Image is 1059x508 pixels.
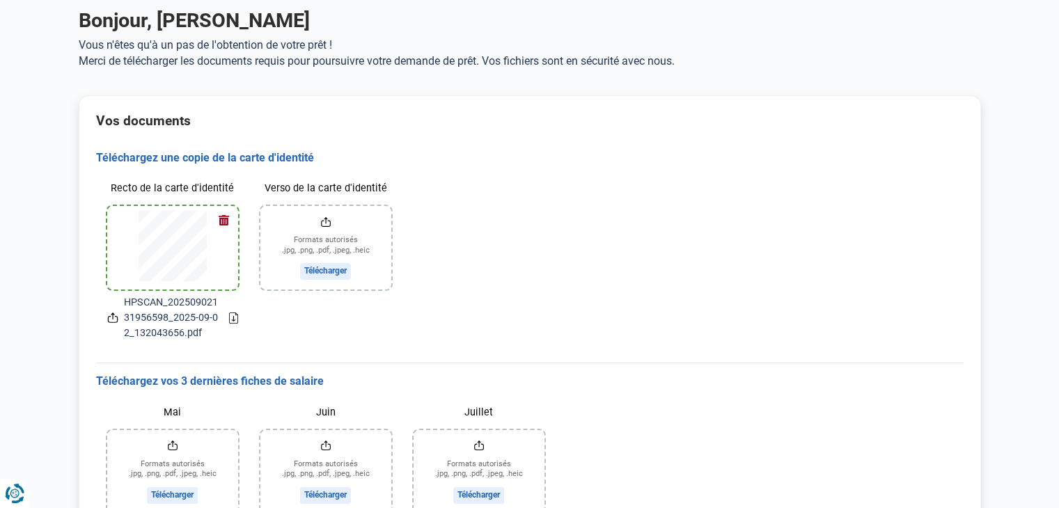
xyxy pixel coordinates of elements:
label: Recto de la carte d'identité [107,176,238,200]
span: HPSCAN_20250902131956598_2025-09-02_132043656.pdf [124,295,218,340]
label: Mai [107,400,238,424]
h3: Téléchargez une copie de la carte d'identité [96,151,964,166]
p: Vous n'êtes qu'à un pas de l'obtention de votre prêt ! [79,38,981,51]
h2: Vos documents [96,113,964,129]
p: Merci de télécharger les documents requis pour poursuivre votre demande de prêt. Vos fichiers son... [79,54,981,68]
label: Verso de la carte d'identité [260,176,391,200]
a: Download [229,312,238,324]
label: Juin [260,400,391,424]
label: Juillet [414,400,544,424]
h3: Téléchargez vos 3 dernières fiches de salaire [96,374,964,389]
h1: Bonjour, [PERSON_NAME] [79,8,981,33]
